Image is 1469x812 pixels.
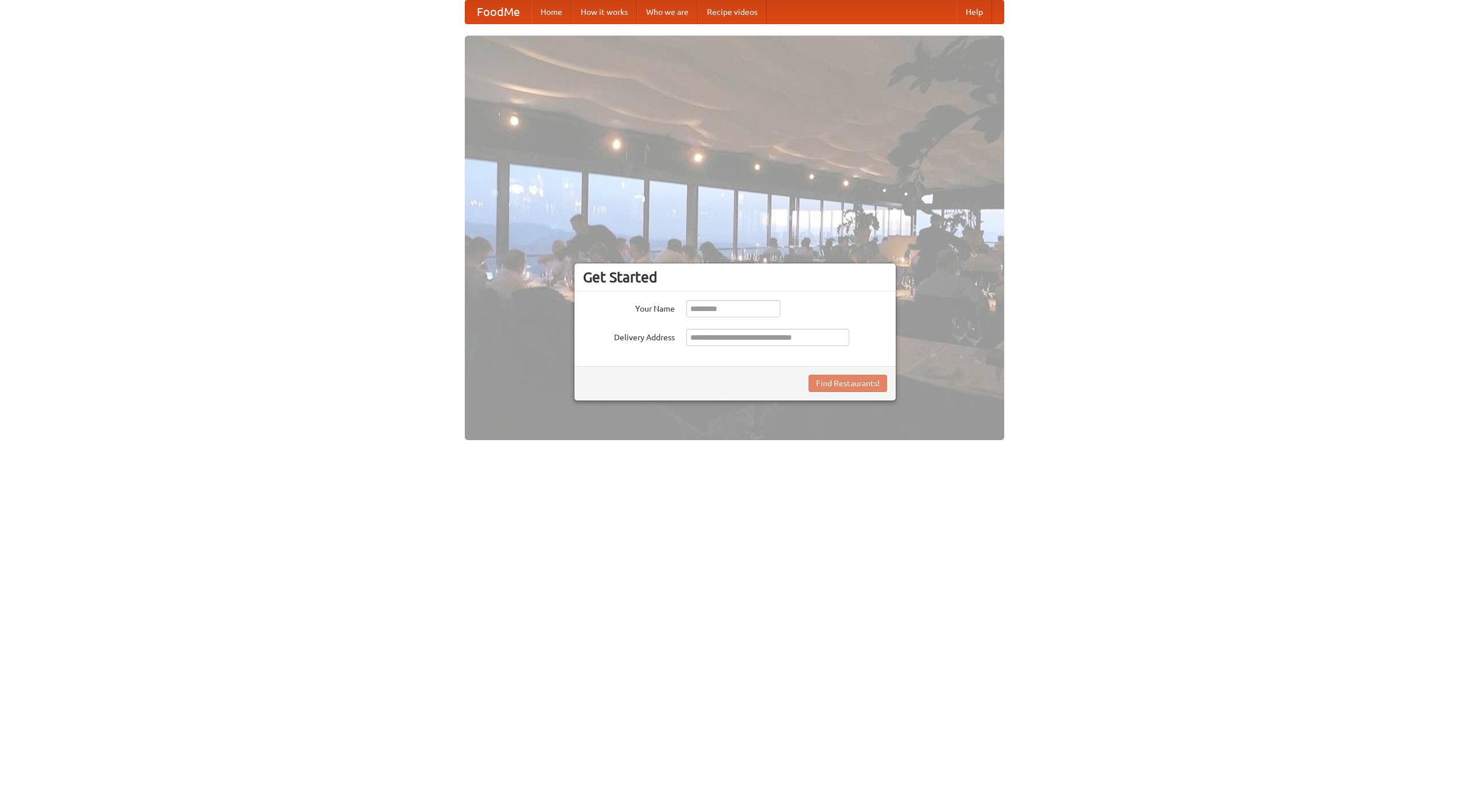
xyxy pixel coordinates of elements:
a: Who we are [637,1,698,24]
h3: Get Started [583,269,887,286]
button: Find Restaurants! [809,375,887,392]
label: Delivery Address [583,329,675,343]
a: Recipe videos [698,1,767,24]
label: Your Name [583,300,675,314]
a: Help [957,1,992,24]
a: FoodMe [465,1,531,24]
a: How it works [572,1,637,24]
a: Home [531,1,572,24]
